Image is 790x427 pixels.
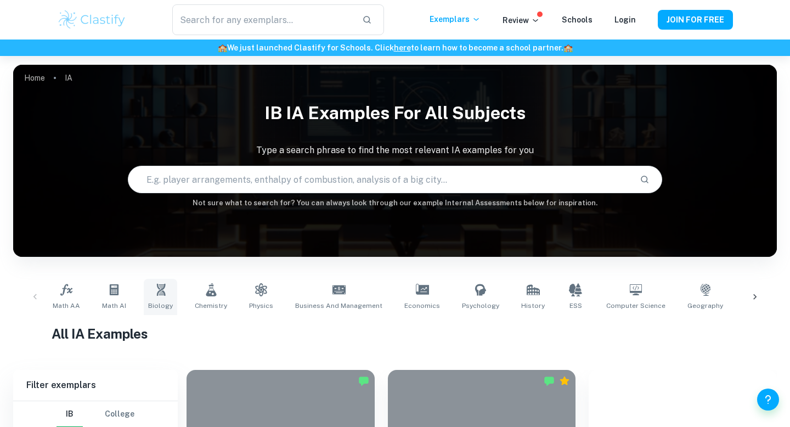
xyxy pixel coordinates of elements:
[562,15,592,24] a: Schools
[172,4,353,35] input: Search for any exemplars...
[13,198,777,209] h6: Not sure what to search for? You can always look through our example Internal Assessments below f...
[57,9,127,31] img: Clastify logo
[462,301,499,311] span: Psychology
[195,301,227,311] span: Chemistry
[102,301,126,311] span: Math AI
[65,72,72,84] p: IA
[521,301,545,311] span: History
[404,301,440,311] span: Economics
[544,375,555,386] img: Marked
[148,301,173,311] span: Biology
[24,70,45,86] a: Home
[635,170,654,189] button: Search
[394,43,411,52] a: here
[430,13,481,25] p: Exemplars
[53,301,80,311] span: Math AA
[358,375,369,386] img: Marked
[249,301,273,311] span: Physics
[606,301,665,311] span: Computer Science
[13,144,777,157] p: Type a search phrase to find the most relevant IA examples for you
[559,375,570,386] div: Premium
[503,14,540,26] p: Review
[614,15,636,24] a: Login
[569,301,582,311] span: ESS
[218,43,227,52] span: 🏫
[128,164,631,195] input: E.g. player arrangements, enthalpy of combustion, analysis of a big city...
[295,301,382,311] span: Business and Management
[563,43,573,52] span: 🏫
[52,324,739,344] h1: All IA Examples
[757,389,779,411] button: Help and Feedback
[13,95,777,131] h1: IB IA examples for all subjects
[13,370,178,401] h6: Filter exemplars
[687,301,723,311] span: Geography
[658,10,733,30] button: JOIN FOR FREE
[2,42,788,54] h6: We just launched Clastify for Schools. Click to learn how to become a school partner.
